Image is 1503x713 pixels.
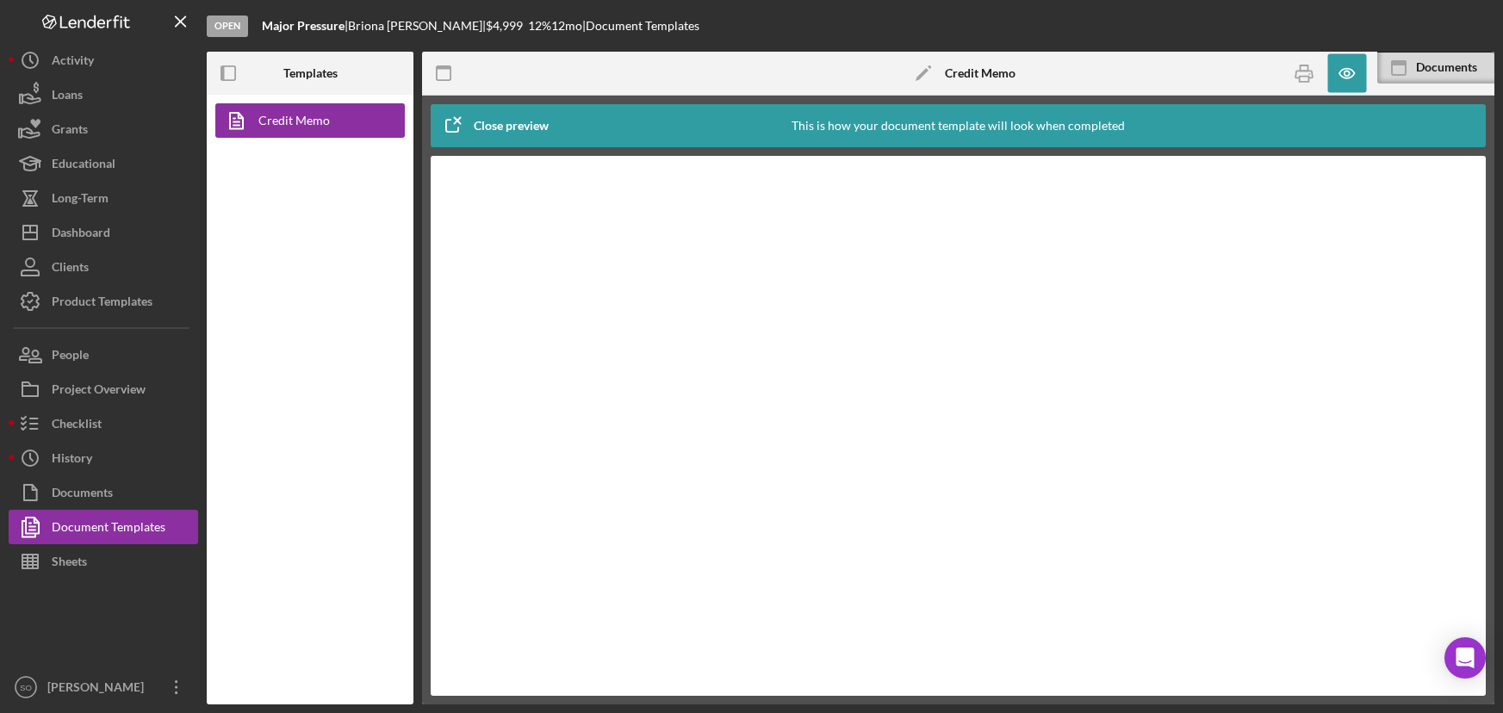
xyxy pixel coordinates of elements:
[20,683,32,692] text: SO
[1416,60,1494,74] div: Documents
[474,108,549,143] div: Close preview
[9,544,198,579] button: Sheets
[215,103,396,138] a: Credit Memo
[52,510,165,549] div: Document Templates
[945,66,1015,80] b: Credit Memo
[792,104,1125,147] div: This is how your document template will look when completed
[262,19,348,33] div: |
[582,19,699,33] div: | Document Templates
[551,19,582,33] div: 12 mo
[1444,637,1486,679] div: Open Intercom Messenger
[613,173,1304,679] iframe: Rich Text Area
[43,670,155,709] div: [PERSON_NAME]
[283,66,338,80] b: Templates
[486,18,523,33] span: $4,999
[348,19,486,33] div: Briona [PERSON_NAME] |
[262,18,345,33] b: Major Pressure
[52,475,113,514] div: Documents
[9,510,198,544] button: Document Templates
[9,670,198,704] button: SO[PERSON_NAME]
[52,544,87,583] div: Sheets
[207,15,248,37] div: Open
[9,475,198,510] button: Documents
[528,19,551,33] div: 12 %
[431,108,566,143] button: Close preview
